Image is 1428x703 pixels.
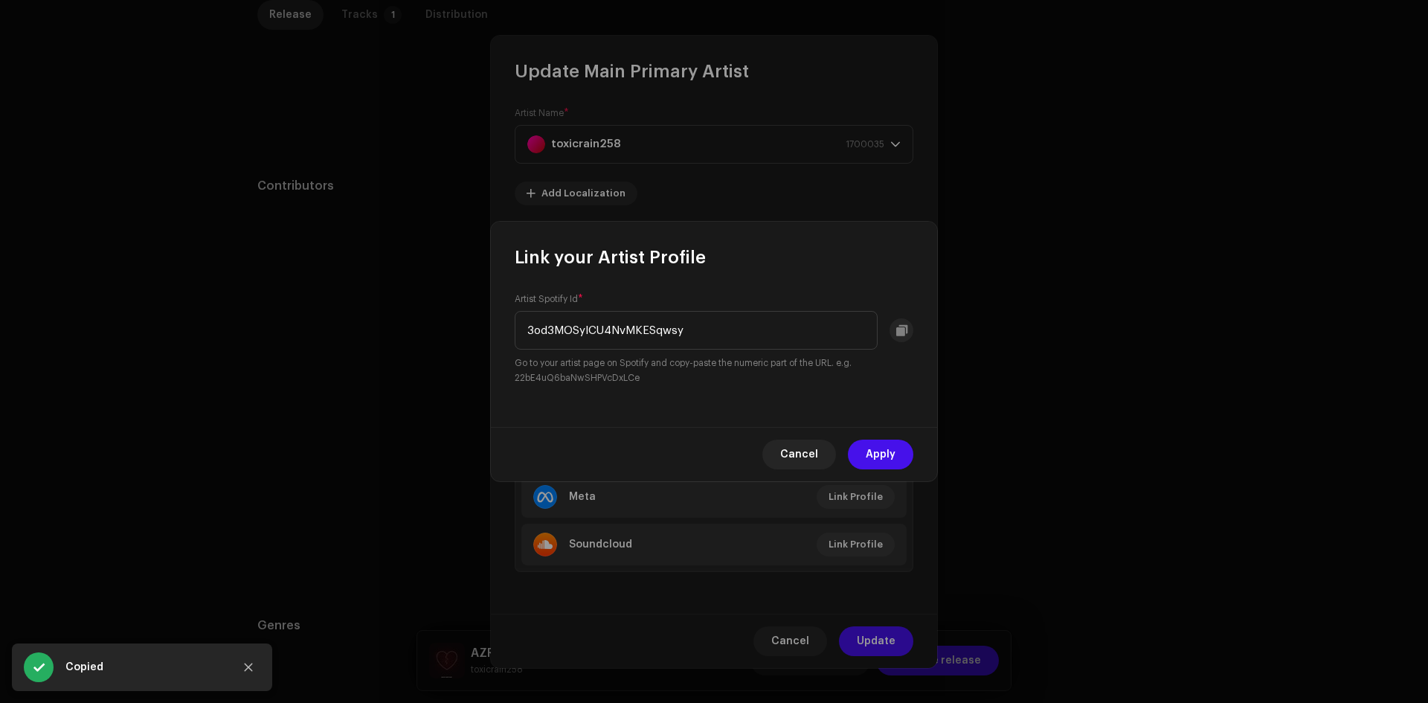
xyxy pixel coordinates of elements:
[848,440,913,469] button: Apply
[515,245,706,269] span: Link your Artist Profile
[866,440,895,469] span: Apply
[515,293,583,305] label: Artist Spotify Id
[762,440,836,469] button: Cancel
[515,311,878,350] input: e.g. 22bE4uQ6baNwSHPVcDxLCe
[234,652,263,682] button: Close
[65,658,222,676] div: Copied
[515,356,913,385] small: Go to your artist page on Spotify and copy-paste the numeric part of the URL. e.g. 22bE4uQ6baNwSH...
[780,440,818,469] span: Cancel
